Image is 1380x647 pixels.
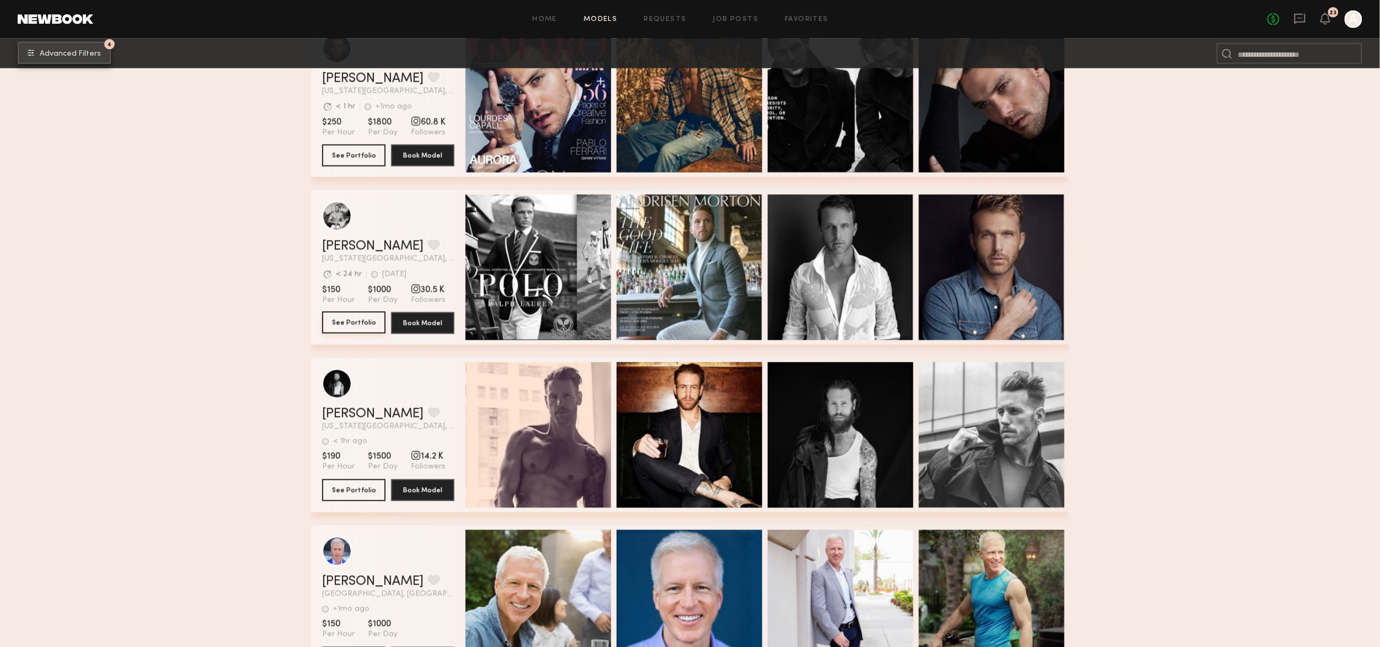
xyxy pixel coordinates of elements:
[1330,10,1337,16] div: 23
[322,145,386,167] button: See Portfolio
[322,479,386,501] button: See Portfolio
[382,271,406,279] div: [DATE]
[333,438,367,446] div: < 1hr ago
[322,462,355,472] span: Per Hour
[411,296,446,306] span: Followers
[322,591,454,598] span: [GEOGRAPHIC_DATA], [GEOGRAPHIC_DATA]
[411,128,446,138] span: Followers
[322,117,355,128] span: $250
[108,42,112,47] span: 4
[322,312,386,334] button: See Portfolio
[368,630,398,640] span: Per Day
[391,479,454,501] button: Book Model
[322,128,355,138] span: Per Hour
[336,103,355,111] div: < 1 hr
[368,285,398,296] span: $1000
[785,16,828,23] a: Favorites
[322,296,355,306] span: Per Hour
[322,423,454,431] span: [US_STATE][GEOGRAPHIC_DATA], [GEOGRAPHIC_DATA]
[322,619,355,630] span: $150
[533,16,558,23] a: Home
[336,271,362,279] div: < 24 hr
[368,619,398,630] span: $1000
[322,240,424,253] a: [PERSON_NAME]
[322,630,355,640] span: Per Hour
[411,451,446,462] span: 14.2 K
[584,16,617,23] a: Models
[1345,10,1362,28] a: A
[391,145,454,167] button: Book Model
[644,16,687,23] a: Requests
[368,128,398,138] span: Per Day
[368,451,398,462] span: $1500
[322,575,424,589] a: [PERSON_NAME]
[411,462,446,472] span: Followers
[411,117,446,128] span: 60.8 K
[322,88,454,95] span: [US_STATE][GEOGRAPHIC_DATA], [GEOGRAPHIC_DATA]
[368,296,398,306] span: Per Day
[391,312,454,334] button: Book Model
[18,42,111,64] button: 4Advanced Filters
[411,285,446,296] span: 30.5 K
[368,117,398,128] span: $1800
[322,255,454,263] span: [US_STATE][GEOGRAPHIC_DATA], [GEOGRAPHIC_DATA]
[713,16,759,23] a: Job Posts
[333,606,370,613] div: +1mo ago
[368,462,398,472] span: Per Day
[322,285,355,296] span: $150
[376,103,412,111] div: +1mo ago
[322,72,424,85] a: [PERSON_NAME]
[322,451,355,462] span: $190
[40,50,101,58] span: Advanced Filters
[322,408,424,421] a: [PERSON_NAME]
